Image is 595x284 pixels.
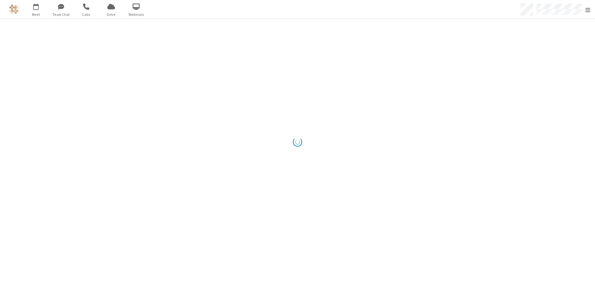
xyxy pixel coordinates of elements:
[24,12,47,17] span: Meet
[74,12,98,17] span: Calls
[99,12,123,17] span: Drive
[125,12,148,17] span: Webinars
[9,5,19,14] img: QA Selenium DO NOT DELETE OR CHANGE
[49,12,73,17] span: Team Chat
